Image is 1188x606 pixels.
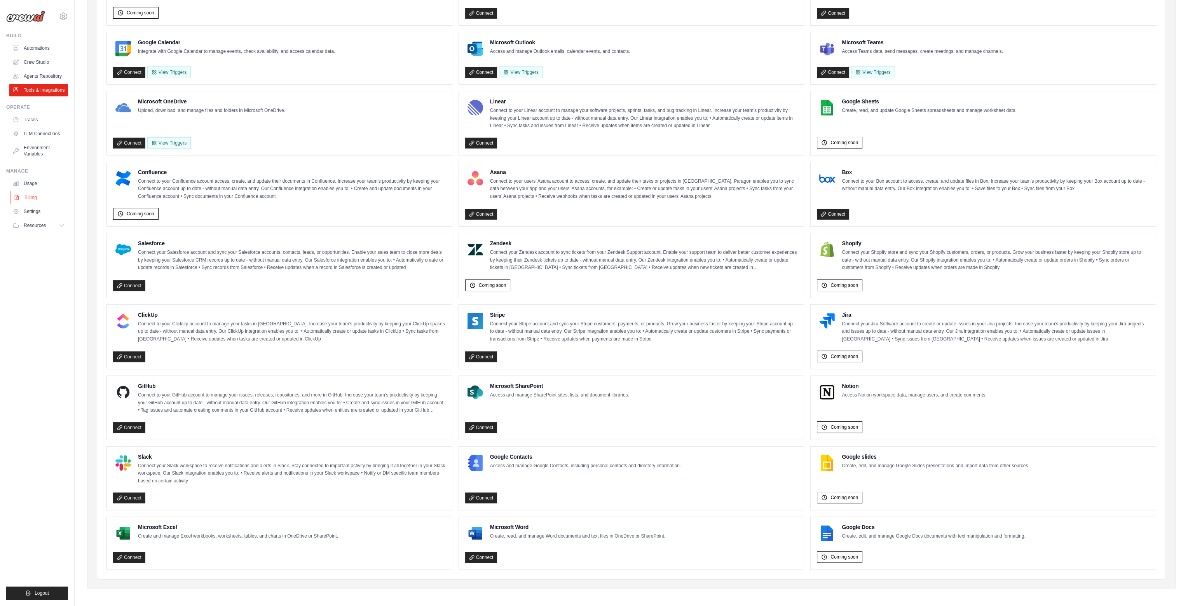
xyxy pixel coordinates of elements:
[490,38,630,46] h4: Microsoft Outlook
[842,98,1017,105] h4: Google Sheets
[9,70,68,82] a: Agents Repository
[817,8,849,19] a: Connect
[490,382,629,390] h4: Microsoft SharePoint
[830,424,858,430] span: Coming soon
[113,138,145,148] a: Connect
[9,219,68,232] button: Resources
[138,178,446,201] p: Connect to your Confluence account access, create, and update their documents in Confluence. Incr...
[842,168,1150,176] h4: Box
[147,137,191,149] : View Triggers
[113,351,145,362] a: Connect
[138,382,446,390] h4: GitHub
[851,66,895,78] : View Triggers
[490,239,798,247] h4: Zendesk
[468,171,483,186] img: Asana Logo
[842,178,1150,193] p: Connect to your Box account to access, create, and update files in Box. Increase your team’s prod...
[490,391,629,399] p: Access and manage SharePoint sites, lists, and document libraries.
[817,67,849,78] a: Connect
[1014,293,1188,606] div: Widżet czatu
[147,66,191,78] button: View Triggers
[830,353,858,360] span: Coming soon
[842,239,1150,247] h4: Shopify
[138,462,446,485] p: Connect your Slack workspace to receive notifications and alerts in Slack. Stay connected to impo...
[465,138,497,148] a: Connect
[842,320,1150,343] p: Connect your Jira Software account to create or update issues in your Jira projects. Increase you...
[138,239,446,247] h4: Salesforce
[113,422,145,433] a: Connect
[819,384,835,400] img: Notion Logo
[468,526,483,541] img: Microsoft Word Logo
[9,141,68,160] a: Environment Variables
[842,523,1025,531] h4: Google Docs
[127,211,154,217] span: Coming soon
[465,8,497,19] a: Connect
[468,41,483,56] img: Microsoft Outlook Logo
[819,242,835,257] img: Shopify Logo
[113,492,145,503] a: Connect
[138,391,446,414] p: Connect to your GitHub account to manage your issues, releases, repositories, and more in GitHub....
[115,41,131,56] img: Google Calendar Logo
[138,249,446,272] p: Connect your Salesforce account and sync your Salesforce accounts, contacts, leads, or opportunit...
[819,526,835,541] img: Google Docs Logo
[468,455,483,471] img: Google Contacts Logo
[842,38,1003,46] h4: Microsoft Teams
[842,107,1017,115] p: Create, read, and update Google Sheets spreadsheets and manage worksheet data.
[842,453,1029,461] h4: Google slides
[10,191,69,204] a: Billing
[490,462,681,470] p: Access and manage Google Contacts, including personal contacts and directory information.
[6,104,68,110] div: Operate
[6,33,68,39] div: Build
[113,280,145,291] a: Connect
[830,282,858,288] span: Coming soon
[817,209,849,220] a: Connect
[468,313,483,329] img: Stripe Logo
[842,249,1150,272] p: Connect your Shopify store and sync your Shopify customers, orders, or products. Grow your busine...
[490,107,798,130] p: Connect to your Linear account to manage your software projects, sprints, tasks, and bug tracking...
[138,533,338,540] p: Create and manage Excel workbooks, worksheets, tables, and charts in OneDrive or SharePoint.
[490,168,798,176] h4: Asana
[9,127,68,140] a: LLM Connections
[465,422,497,433] a: Connect
[490,533,665,540] p: Create, read, and manage Word documents and text files in OneDrive or SharePoint.
[490,523,665,531] h4: Microsoft Word
[6,10,45,22] img: Logo
[115,313,131,329] img: ClickUp Logo
[9,114,68,126] a: Traces
[138,311,446,319] h4: ClickUp
[1014,293,1188,606] iframe: Chat Widget
[138,453,446,461] h4: Slack
[9,205,68,218] a: Settings
[842,382,986,390] h4: Notion
[490,453,681,461] h4: Google Contacts
[490,249,798,272] p: Connect your Zendesk account to sync tickets from your Zendesk Support account. Enable your suppo...
[113,552,145,563] a: Connect
[490,98,798,105] h4: Linear
[468,384,483,400] img: Microsoft SharePoint Logo
[830,140,858,146] span: Coming soon
[490,48,630,56] p: Access and manage Outlook emails, calendar events, and contacts.
[24,222,46,229] span: Resources
[115,384,131,400] img: GitHub Logo
[9,42,68,54] a: Automations
[115,455,131,471] img: Slack Logo
[465,492,497,503] a: Connect
[842,533,1025,540] p: Create, edit, and manage Google Docs documents with text manipulation and formatting.
[138,48,335,56] p: Integrate with Google Calendar to manage events, check availability, and access calendar data.
[138,38,335,46] h4: Google Calendar
[479,282,506,288] span: Coming soon
[490,311,798,319] h4: Stripe
[819,41,835,56] img: Microsoft Teams Logo
[465,351,497,362] a: Connect
[842,462,1029,470] p: Create, edit, and manage Google Slides presentations and import data from other sources.
[138,523,338,531] h4: Microsoft Excel
[842,48,1003,56] p: Access Teams data, send messages, create meetings, and manage channels.
[138,107,285,115] p: Upload, download, and manage files and folders in Microsoft OneDrive.
[113,67,145,78] a: Connect
[819,171,835,186] img: Box Logo
[490,178,798,201] p: Connect to your users’ Asana account to access, create, and update their tasks or projects in [GE...
[35,590,49,596] span: Logout
[819,100,835,115] img: Google Sheets Logo
[490,320,798,343] p: Connect your Stripe account and sync your Stripe customers, payments, or products. Grow your busi...
[115,171,131,186] img: Confluence Logo
[6,587,68,600] button: Logout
